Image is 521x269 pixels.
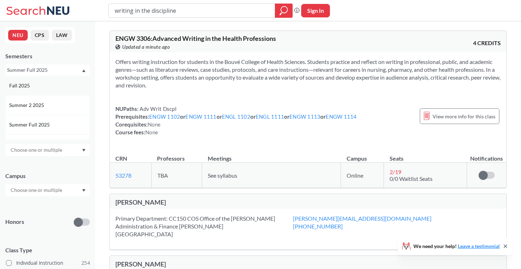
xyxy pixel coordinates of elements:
div: Semesters [5,52,90,60]
div: Dropdown arrow [5,184,90,196]
p: Honors [5,218,24,226]
svg: Dropdown arrow [82,69,86,72]
div: [PERSON_NAME] [115,260,308,268]
a: ENGW 1102 [149,113,180,120]
div: [PERSON_NAME] [115,198,308,206]
span: We need your help! [413,244,500,249]
svg: magnifying glass [280,6,288,16]
button: Sign In [301,4,330,17]
th: Seats [384,147,467,163]
a: [PERSON_NAME][EMAIL_ADDRESS][DOMAIN_NAME] [293,215,432,222]
svg: Dropdown arrow [82,149,86,152]
a: ENGL 1102 [222,113,250,120]
span: None [148,121,161,128]
label: Individual Instruction [6,258,90,268]
a: ENGW 1113 [289,113,320,120]
input: Class, professor, course number, "phrase" [114,5,270,17]
span: Summer 2 2025 [9,101,45,109]
section: Offers writing instruction for students in the Bouvé College of Health Sciences. Students practic... [115,58,501,89]
div: CRN [115,155,127,162]
div: Campus [5,172,90,180]
span: See syllabus [208,172,237,179]
div: Summer Full 2025 [7,66,81,74]
span: 0/0 Waitlist Seats [390,175,433,182]
input: Choose one or multiple [7,146,67,154]
span: None [145,129,158,135]
a: ENGW 1111 [185,113,216,120]
td: Online [341,163,384,188]
span: 254 [81,259,90,267]
td: TBA [151,163,202,188]
span: View more info for this class [433,112,495,121]
div: magnifying glass [275,4,293,18]
span: Class Type [5,246,90,254]
button: CPS [31,30,49,41]
svg: Dropdown arrow [82,189,86,192]
span: Adv Writ Dscpl [139,106,177,112]
span: Updated a minute ago [122,43,170,51]
th: Campus [341,147,384,163]
th: Professors [151,147,202,163]
span: Summer Full 2025 [9,121,51,129]
span: 4 CREDITS [473,39,501,47]
div: NUPaths: Prerequisites: or or or or or Corequisites: Course fees: [115,105,357,136]
th: Meetings [202,147,341,163]
a: ENGW 1114 [326,113,357,120]
a: ENGL 1111 [256,113,284,120]
input: Choose one or multiple [7,186,67,194]
div: Primary Department: CC150 COS Office of the [PERSON_NAME] Administration & Finance [PERSON_NAME] ... [115,215,293,238]
span: Fall 2025 [9,82,31,90]
div: Dropdown arrow [5,144,90,156]
a: 53278 [115,172,131,179]
div: Summer Full 2025Dropdown arrowFall 2025Summer 2 2025Summer Full 2025Summer 1 2025Spring 2025Fall ... [5,64,90,76]
button: LAW [52,30,72,41]
span: 2 / 19 [390,168,401,175]
a: Leave a testimonial [458,243,500,249]
th: Notifications [467,147,506,163]
span: ENGW 3306 : Advanced Writing in the Health Professions [115,34,276,42]
a: [PHONE_NUMBER] [293,223,343,230]
button: NEU [8,30,28,41]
